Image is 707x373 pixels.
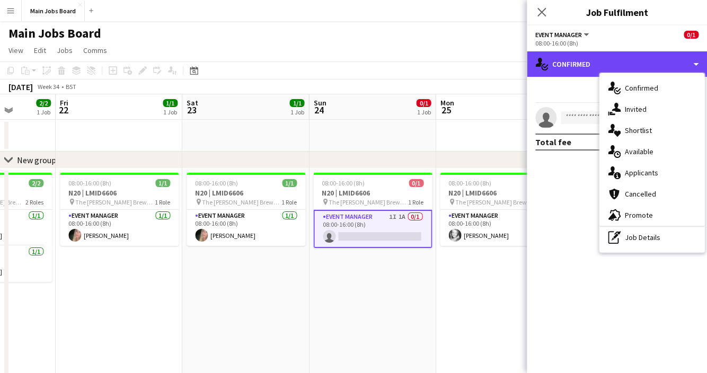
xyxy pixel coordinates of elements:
[68,179,111,187] span: 08:00-16:00 (8h)
[329,198,408,206] span: The [PERSON_NAME] Brewery
[313,210,432,248] app-card-role: Event Manager1I1A0/108:00-16:00 (8h)
[599,183,704,205] div: Cancelled
[289,99,304,107] span: 1/1
[60,210,179,246] app-card-role: Event Manager1/108:00-16:00 (8h)[PERSON_NAME]
[187,173,305,246] app-job-card: 08:00-16:00 (8h)1/1N20 | LMID6606 The [PERSON_NAME] Brewery1 RoleEvent Manager1/108:00-16:00 (8h)...
[417,108,430,116] div: 1 Job
[58,104,68,116] span: 22
[202,198,281,206] span: The [PERSON_NAME] Brewery
[535,39,699,47] div: 08:00-16:00 (8h)
[290,108,304,116] div: 1 Job
[599,141,704,162] div: Available
[440,210,559,246] app-card-role: Event Manager1/108:00-16:00 (8h)[PERSON_NAME]
[282,179,297,187] span: 1/1
[37,108,50,116] div: 1 Job
[187,188,305,198] h3: N20 | LMID6606
[22,1,85,21] button: Main Jobs Board
[155,198,170,206] span: 1 Role
[60,98,68,108] span: Fri
[60,173,179,246] app-job-card: 08:00-16:00 (8h)1/1N20 | LMID6606 The [PERSON_NAME] Brewery1 RoleEvent Manager1/108:00-16:00 (8h)...
[440,98,454,108] span: Mon
[79,43,111,57] a: Comms
[599,77,704,99] div: Confirmed
[8,46,23,55] span: View
[527,51,707,77] div: Confirmed
[440,173,559,246] app-job-card: 08:00-16:00 (8h)1/1N20 | LMID6606 The [PERSON_NAME] Brewery1 RoleEvent Manager1/108:00-16:00 (8h)...
[83,46,107,55] span: Comms
[66,83,76,91] div: BST
[438,104,454,116] span: 25
[75,198,155,206] span: The [PERSON_NAME] Brewery
[535,137,571,147] div: Total fee
[185,104,198,116] span: 23
[155,179,170,187] span: 1/1
[527,5,707,19] h3: Job Fulfilment
[30,43,50,57] a: Edit
[599,162,704,183] div: Applicants
[599,99,704,120] div: Invited
[535,31,582,39] span: Event Manager
[163,99,178,107] span: 1/1
[322,179,365,187] span: 08:00-16:00 (8h)
[34,46,46,55] span: Edit
[4,43,28,57] a: View
[57,46,73,55] span: Jobs
[599,205,704,226] div: Promote
[684,31,699,39] span: 0/1
[52,43,77,57] a: Jobs
[313,188,432,198] h3: N20 | LMID6606
[599,120,704,141] div: Shortlist
[8,82,33,92] div: [DATE]
[187,210,305,246] app-card-role: Event Manager1/108:00-16:00 (8h)[PERSON_NAME]
[36,99,51,107] span: 2/2
[29,179,43,187] span: 2/2
[17,155,56,165] div: New group
[448,179,491,187] span: 08:00-16:00 (8h)
[313,173,432,248] app-job-card: 08:00-16:00 (8h)0/1N20 | LMID6606 The [PERSON_NAME] Brewery1 RoleEvent Manager1I1A0/108:00-16:00 ...
[35,83,61,91] span: Week 34
[187,98,198,108] span: Sat
[416,99,431,107] span: 0/1
[163,108,177,116] div: 1 Job
[312,104,326,116] span: 24
[60,188,179,198] h3: N20 | LMID6606
[195,179,238,187] span: 08:00-16:00 (8h)
[440,188,559,198] h3: N20 | LMID6606
[313,98,326,108] span: Sun
[599,227,704,248] div: Job Details
[535,31,590,39] button: Event Manager
[281,198,297,206] span: 1 Role
[25,198,43,206] span: 2 Roles
[409,179,423,187] span: 0/1
[8,25,101,41] h1: Main Jobs Board
[455,198,535,206] span: The [PERSON_NAME] Brewery
[408,198,423,206] span: 1 Role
